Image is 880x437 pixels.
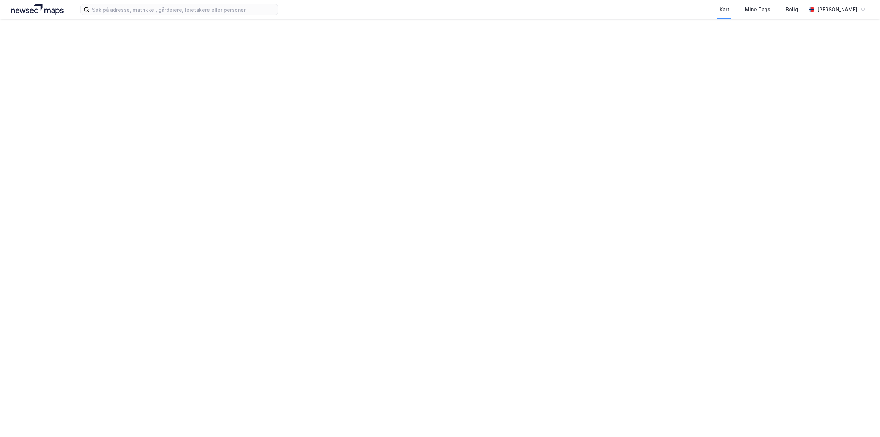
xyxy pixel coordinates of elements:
div: Kart [719,5,729,14]
img: logo.a4113a55bc3d86da70a041830d287a7e.svg [11,4,64,15]
input: Søk på adresse, matrikkel, gårdeiere, leietakere eller personer [89,4,278,15]
div: Mine Tags [745,5,770,14]
div: Bolig [786,5,798,14]
div: [PERSON_NAME] [817,5,857,14]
